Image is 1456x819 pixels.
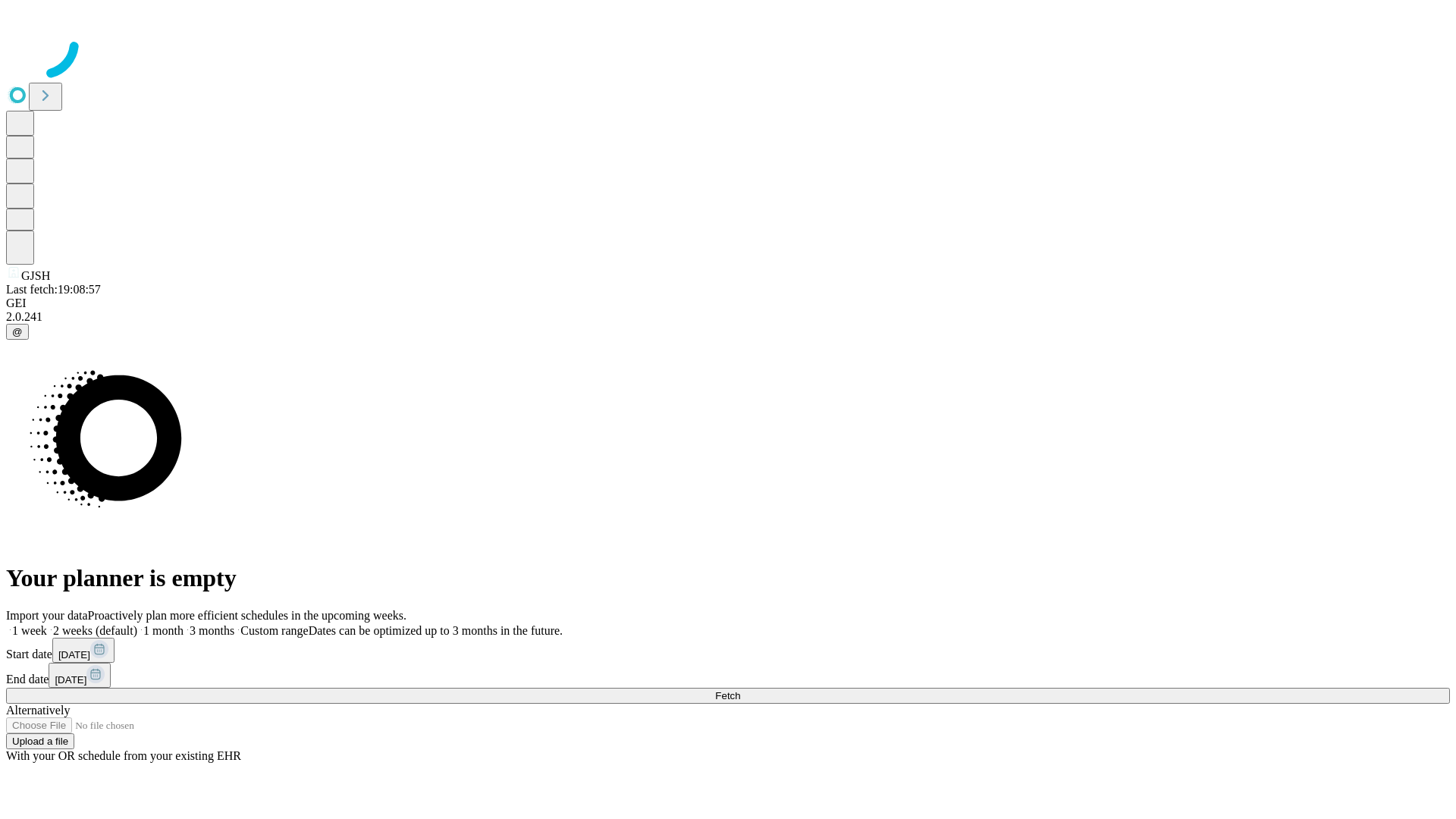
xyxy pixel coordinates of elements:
[6,297,1450,310] div: GEI
[12,624,47,637] span: 1 week
[6,704,70,717] span: Alternatively
[6,609,88,622] span: Import your data
[6,638,1450,663] div: Start date
[6,733,74,749] button: Upload a file
[88,609,406,622] span: Proactively plan more efficient schedules in the upcoming weeks.
[49,663,111,688] button: [DATE]
[55,674,86,686] span: [DATE]
[6,663,1450,688] div: End date
[240,624,308,637] span: Custom range
[6,324,29,340] button: @
[12,326,23,337] span: @
[6,749,241,762] span: With your OR schedule from your existing EHR
[21,269,50,282] span: GJSH
[143,624,184,637] span: 1 month
[53,624,137,637] span: 2 weeks (default)
[58,649,90,661] span: [DATE]
[190,624,234,637] span: 3 months
[6,688,1450,704] button: Fetch
[309,624,563,637] span: Dates can be optimized up to 3 months in the future.
[715,690,740,701] span: Fetch
[6,310,1450,324] div: 2.0.241
[52,638,115,663] button: [DATE]
[6,283,101,296] span: Last fetch: 19:08:57
[6,564,1450,592] h1: Your planner is empty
